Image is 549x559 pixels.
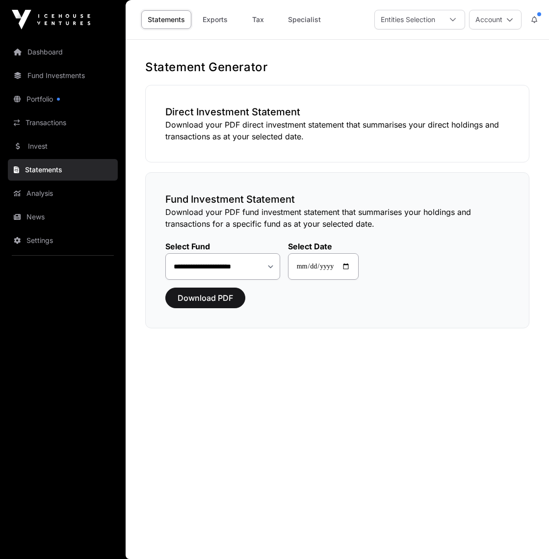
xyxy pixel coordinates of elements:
[500,512,549,559] iframe: Chat Widget
[375,10,441,29] div: Entities Selection
[165,297,245,307] a: Download PDF
[145,59,529,75] h1: Statement Generator
[469,10,522,29] button: Account
[165,206,509,230] p: Download your PDF fund investment statement that summarises your holdings and transactions for a ...
[238,10,278,29] a: Tax
[8,230,118,251] a: Settings
[141,10,191,29] a: Statements
[8,88,118,110] a: Portfolio
[165,105,509,119] h3: Direct Investment Statement
[12,10,90,29] img: Icehouse Ventures Logo
[8,41,118,63] a: Dashboard
[178,292,233,304] span: Download PDF
[165,119,509,142] p: Download your PDF direct investment statement that summarises your direct holdings and transactio...
[195,10,235,29] a: Exports
[165,241,280,251] label: Select Fund
[165,288,245,308] button: Download PDF
[8,159,118,181] a: Statements
[8,206,118,228] a: News
[8,112,118,133] a: Transactions
[8,65,118,86] a: Fund Investments
[8,183,118,204] a: Analysis
[282,10,327,29] a: Specialist
[165,192,509,206] h3: Fund Investment Statement
[8,135,118,157] a: Invest
[288,241,359,251] label: Select Date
